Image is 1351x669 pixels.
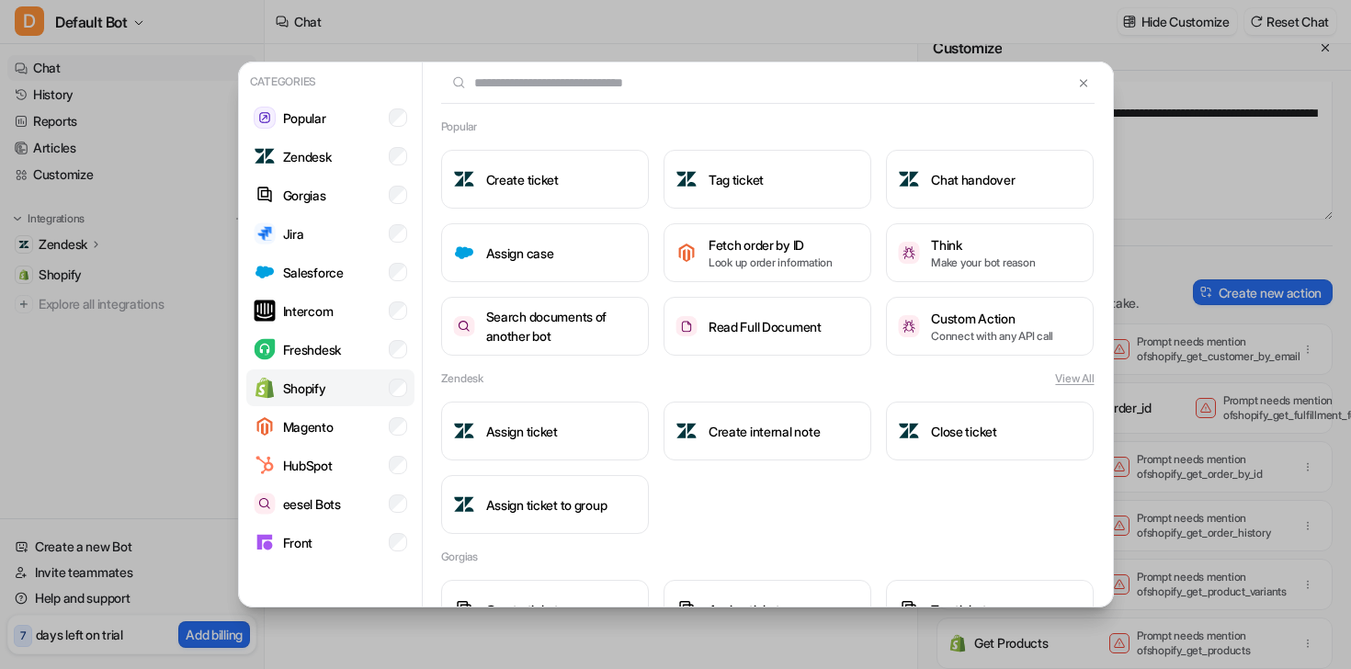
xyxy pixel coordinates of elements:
[453,598,475,619] img: Create ticket
[283,340,341,359] p: Freshdesk
[453,168,475,190] img: Create ticket
[453,493,475,516] img: Assign ticket to group
[709,317,822,336] h3: Read Full Document
[898,598,920,619] img: Tag ticket
[675,168,698,190] img: Tag ticket
[283,263,344,282] p: Salesforce
[664,297,871,356] button: Read Full DocumentRead Full Document
[441,150,649,209] button: Create ticketCreate ticket
[675,316,698,337] img: Read Full Document
[441,223,649,282] button: Assign caseAssign case
[441,297,649,356] button: Search documents of another botSearch documents of another bot
[453,242,475,264] img: Assign case
[709,600,780,619] h3: Assign ticket
[283,417,334,437] p: Magento
[486,422,558,441] h3: Assign ticket
[664,150,871,209] button: Tag ticketTag ticket
[675,598,698,619] img: Assign ticket
[283,224,304,244] p: Jira
[486,244,554,263] h3: Assign case
[486,495,607,515] h3: Assign ticket to group
[709,255,833,271] p: Look up order information
[709,422,820,441] h3: Create internal note
[886,402,1094,460] button: Close ticketClose ticket
[931,600,986,619] h3: Tag ticket
[931,309,1053,328] h3: Custom Action
[709,235,833,255] h3: Fetch order by ID
[931,235,1035,255] h3: Think
[664,580,871,639] button: Assign ticketAssign ticket
[453,420,475,442] img: Assign ticket
[886,150,1094,209] button: Chat handoverChat handover
[898,420,920,442] img: Close ticket
[931,422,997,441] h3: Close ticket
[675,242,698,264] img: Fetch order by ID
[283,456,333,475] p: HubSpot
[709,170,764,189] h3: Tag ticket
[283,108,326,128] p: Popular
[886,580,1094,639] button: Tag ticketTag ticket
[441,119,477,135] h2: Popular
[664,223,871,282] button: Fetch order by IDFetch order by IDLook up order information
[898,242,920,263] img: Think
[283,301,334,321] p: Intercom
[283,147,332,166] p: Zendesk
[283,379,326,398] p: Shopify
[283,494,341,514] p: eesel Bots
[441,549,478,565] h2: Gorgias
[931,328,1053,345] p: Connect with any API call
[441,580,649,639] button: Create ticketCreate ticket
[898,168,920,190] img: Chat handover
[664,402,871,460] button: Create internal noteCreate internal note
[283,186,326,205] p: Gorgias
[931,170,1015,189] h3: Chat handover
[246,70,414,94] p: Categories
[486,170,559,189] h3: Create ticket
[441,402,649,460] button: Assign ticketAssign ticket
[486,307,637,346] h3: Search documents of another bot
[441,475,649,534] button: Assign ticket to groupAssign ticket to group
[283,533,313,552] p: Front
[1055,370,1094,387] button: View All
[886,223,1094,282] button: ThinkThinkMake your bot reason
[675,420,698,442] img: Create internal note
[453,316,475,337] img: Search documents of another bot
[898,315,920,336] img: Custom Action
[486,600,559,619] h3: Create ticket
[886,297,1094,356] button: Custom ActionCustom ActionConnect with any API call
[931,255,1035,271] p: Make your bot reason
[441,370,483,387] h2: Zendesk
